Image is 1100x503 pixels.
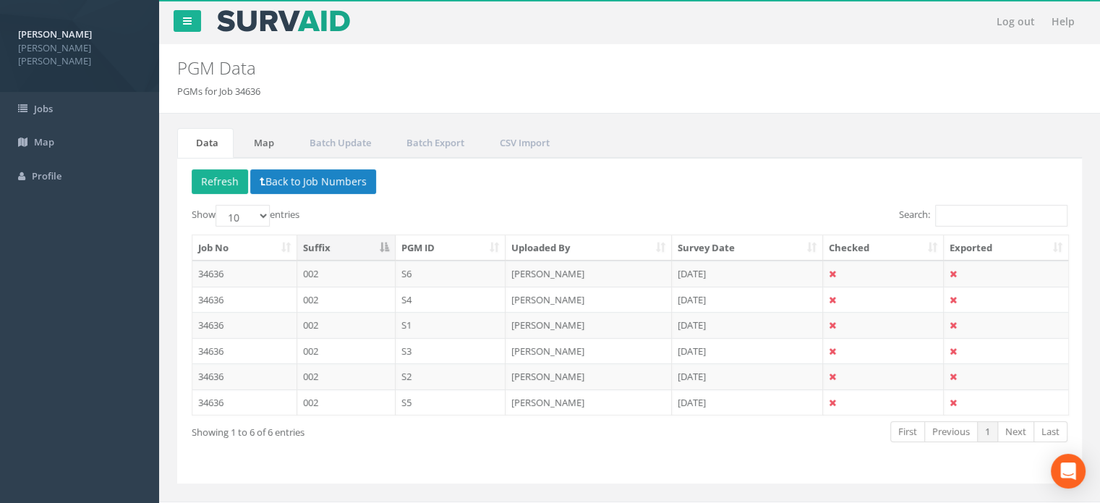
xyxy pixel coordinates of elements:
a: Previous [924,421,978,442]
th: Survey Date: activate to sort column ascending [672,235,823,261]
a: Batch Update [291,128,386,158]
td: S4 [396,287,506,313]
th: Uploaded By: activate to sort column ascending [506,235,672,261]
div: Open Intercom Messenger [1051,454,1086,489]
td: S5 [396,389,506,415]
label: Search: [899,205,1067,227]
td: [DATE] [672,363,823,389]
td: S6 [396,261,506,287]
th: Exported: activate to sort column ascending [944,235,1068,261]
td: [DATE] [672,312,823,338]
input: Search: [935,205,1067,227]
td: 002 [297,338,396,364]
td: [PERSON_NAME] [506,389,672,415]
td: S1 [396,312,506,338]
div: Showing 1 to 6 of 6 entries [192,420,544,439]
a: Map [235,128,289,158]
td: [DATE] [672,338,823,364]
button: Refresh [192,169,248,194]
a: First [890,421,925,442]
li: PGMs for Job 34636 [177,85,260,98]
a: Last [1033,421,1067,442]
span: [PERSON_NAME] [PERSON_NAME] [18,41,141,68]
td: S2 [396,363,506,389]
td: [PERSON_NAME] [506,261,672,287]
td: 34636 [192,363,297,389]
span: Jobs [34,102,53,115]
td: [PERSON_NAME] [506,312,672,338]
td: 002 [297,312,396,338]
td: 002 [297,389,396,415]
a: Next [997,421,1034,442]
td: 34636 [192,312,297,338]
td: S3 [396,338,506,364]
select: Showentries [216,205,270,227]
span: Profile [32,169,61,182]
td: [DATE] [672,389,823,415]
label: Show entries [192,205,299,227]
a: Batch Export [388,128,479,158]
th: Job No: activate to sort column ascending [192,235,297,261]
a: [PERSON_NAME] [PERSON_NAME] [PERSON_NAME] [18,24,141,68]
td: 34636 [192,287,297,313]
button: Back to Job Numbers [250,169,376,194]
td: [DATE] [672,287,823,313]
td: 34636 [192,261,297,287]
td: 002 [297,363,396,389]
td: [PERSON_NAME] [506,363,672,389]
td: 002 [297,287,396,313]
td: 34636 [192,338,297,364]
th: Checked: activate to sort column ascending [823,235,945,261]
td: [PERSON_NAME] [506,338,672,364]
strong: [PERSON_NAME] [18,28,92,41]
a: Data [177,128,234,158]
span: Map [34,135,54,148]
h2: PGM Data [177,59,928,77]
td: 002 [297,261,396,287]
a: CSV Import [481,128,565,158]
th: Suffix: activate to sort column descending [297,235,396,261]
th: PGM ID: activate to sort column ascending [396,235,506,261]
td: [PERSON_NAME] [506,287,672,313]
a: 1 [977,421,998,442]
td: [DATE] [672,261,823,287]
td: 34636 [192,389,297,415]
